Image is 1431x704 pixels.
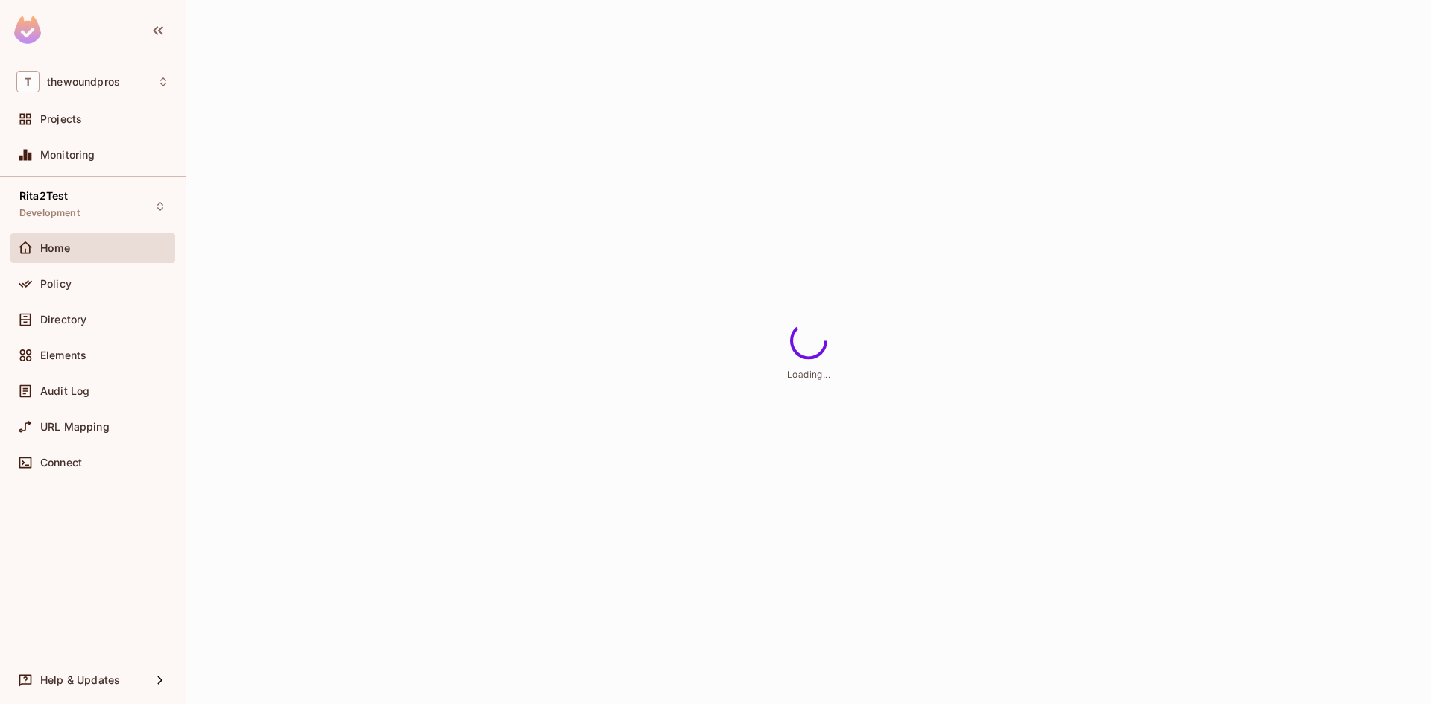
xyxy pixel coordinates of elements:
span: URL Mapping [40,421,110,433]
span: Policy [40,278,72,290]
span: Elements [40,349,86,361]
span: T [16,71,40,92]
span: Help & Updates [40,674,120,686]
span: Rita2Test [19,190,68,202]
span: Home [40,242,71,254]
span: Audit Log [40,385,89,397]
span: Workspace: thewoundpros [47,76,120,88]
span: Directory [40,314,86,326]
span: Monitoring [40,149,95,161]
span: Loading... [787,368,830,379]
img: SReyMgAAAABJRU5ErkJggg== [14,16,41,44]
span: Connect [40,457,82,469]
span: Development [19,207,80,219]
span: Projects [40,113,82,125]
